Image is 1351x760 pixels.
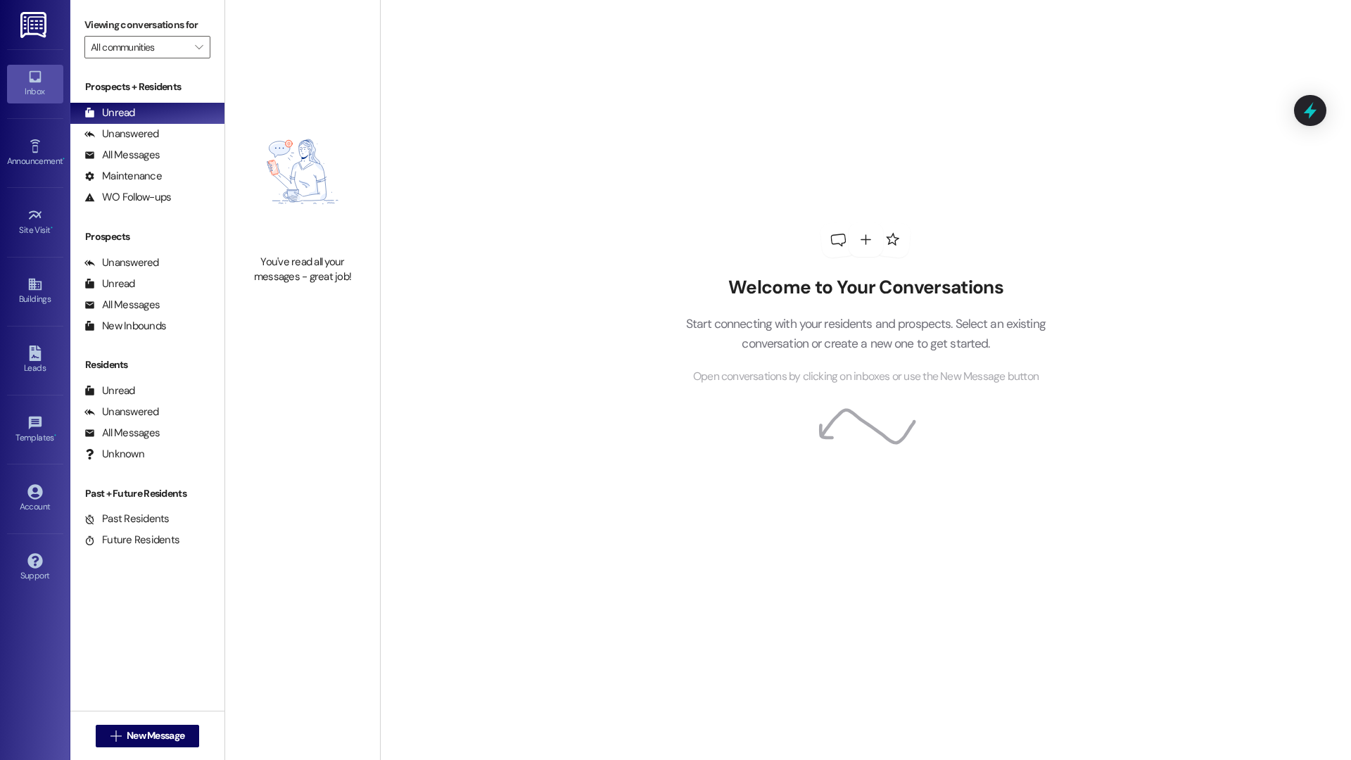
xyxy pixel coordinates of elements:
[7,203,63,241] a: Site Visit •
[110,730,121,742] i: 
[7,411,63,449] a: Templates •
[84,426,160,441] div: All Messages
[7,480,63,518] a: Account
[84,148,160,163] div: All Messages
[84,447,144,462] div: Unknown
[70,229,224,244] div: Prospects
[84,384,135,398] div: Unread
[84,255,159,270] div: Unanswered
[7,549,63,587] a: Support
[127,728,184,743] span: New Message
[241,255,364,285] div: You've read all your messages - great job!
[70,357,224,372] div: Residents
[84,533,179,547] div: Future Residents
[84,127,159,141] div: Unanswered
[70,80,224,94] div: Prospects + Residents
[84,190,171,205] div: WO Follow-ups
[63,154,65,164] span: •
[70,486,224,501] div: Past + Future Residents
[664,277,1067,299] h2: Welcome to Your Conversations
[51,223,53,233] span: •
[7,341,63,379] a: Leads
[91,36,188,58] input: All communities
[7,272,63,310] a: Buildings
[84,277,135,291] div: Unread
[84,106,135,120] div: Unread
[195,42,203,53] i: 
[96,725,200,747] button: New Message
[54,431,56,441] span: •
[20,12,49,38] img: ResiDesk Logo
[693,368,1039,386] span: Open conversations by clicking on inboxes or use the New Message button
[241,96,364,248] img: empty-state
[84,14,210,36] label: Viewing conversations for
[84,405,159,419] div: Unanswered
[84,319,166,334] div: New Inbounds
[84,512,170,526] div: Past Residents
[664,314,1067,354] p: Start connecting with your residents and prospects. Select an existing conversation or create a n...
[84,298,160,312] div: All Messages
[7,65,63,103] a: Inbox
[84,169,162,184] div: Maintenance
